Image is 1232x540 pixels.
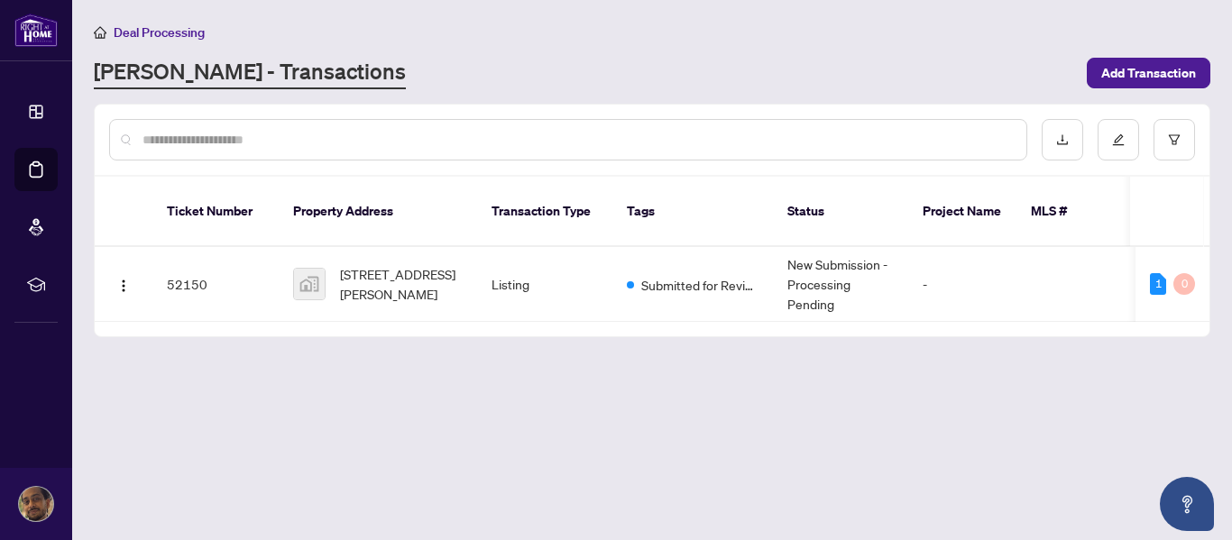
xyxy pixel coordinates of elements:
td: New Submission - Processing Pending [773,247,908,322]
td: Listing [477,247,612,322]
div: 1 [1150,273,1166,295]
span: [STREET_ADDRESS][PERSON_NAME] [340,264,463,304]
button: filter [1154,119,1195,160]
img: Logo [116,279,131,293]
button: Logo [109,270,138,298]
span: Submitted for Review [641,275,759,295]
button: edit [1098,119,1139,160]
th: Property Address [279,177,477,247]
span: edit [1112,133,1125,146]
img: Profile Icon [19,487,53,521]
th: Ticket Number [152,177,279,247]
span: filter [1168,133,1181,146]
button: Open asap [1160,477,1214,531]
span: download [1056,133,1069,146]
span: Deal Processing [114,24,205,41]
img: logo [14,14,58,47]
span: Add Transaction [1101,59,1196,87]
th: Project Name [908,177,1016,247]
a: [PERSON_NAME] - Transactions [94,57,406,89]
th: Status [773,177,908,247]
th: MLS # [1016,177,1125,247]
div: 0 [1173,273,1195,295]
img: thumbnail-img [294,269,325,299]
th: Tags [612,177,773,247]
button: download [1042,119,1083,160]
span: home [94,26,106,39]
td: - [908,247,1016,322]
td: 52150 [152,247,279,322]
th: Transaction Type [477,177,612,247]
button: Add Transaction [1087,58,1210,88]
